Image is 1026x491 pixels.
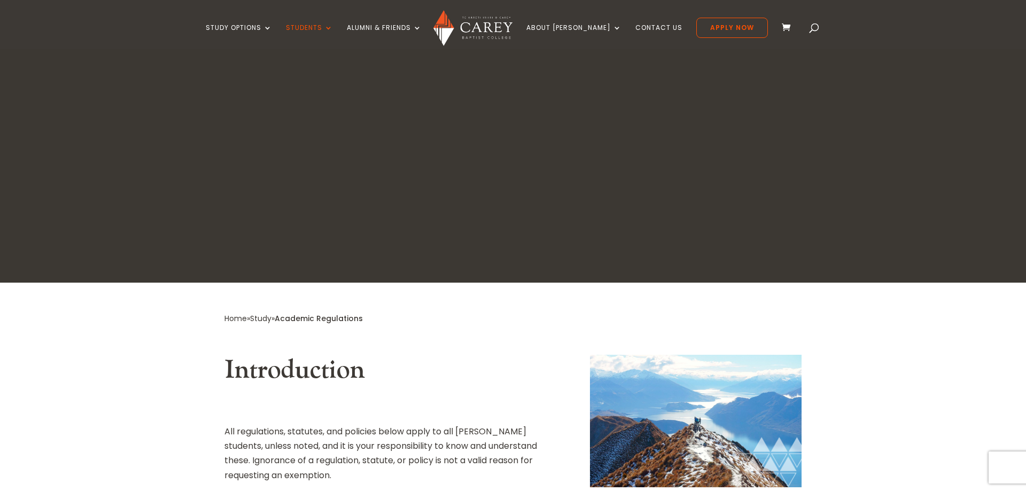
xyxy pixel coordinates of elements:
[206,24,272,49] a: Study Options
[590,355,802,487] img: group people climbing mountain
[696,18,768,38] a: Apply Now
[224,313,363,324] span: » »
[433,10,512,46] img: Carey Baptist College
[286,24,333,49] a: Students
[224,424,558,482] div: All regulations, statutes, and policies below apply to all [PERSON_NAME] students, unless noted, ...
[224,313,247,324] a: Home
[275,313,363,324] span: Academic Regulations
[250,313,271,324] a: Study
[635,24,682,49] a: Contact Us
[224,355,558,391] h2: Introduction
[347,24,422,49] a: Alumni & Friends
[526,24,621,49] a: About [PERSON_NAME]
